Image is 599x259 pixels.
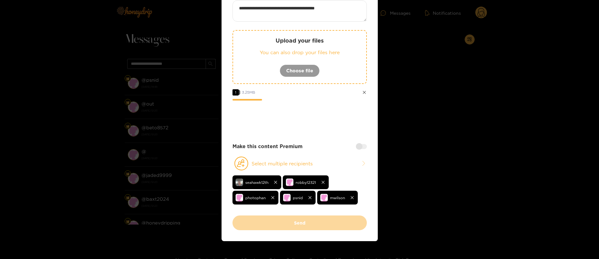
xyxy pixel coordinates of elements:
[236,179,243,186] img: 8a4e8-img_3262.jpeg
[246,49,354,56] p: You can also drop your files here
[245,179,268,186] span: seahawk12th
[293,194,303,201] span: psnid
[232,215,367,230] button: Send
[242,90,255,94] span: 3.25 MB
[245,194,266,201] span: photophan
[330,194,345,201] span: mwilson
[232,143,302,150] strong: Make this content Premium
[283,194,291,201] img: no-avatar.png
[246,37,354,44] p: Upload your files
[280,65,320,77] button: Choose file
[286,179,293,186] img: no-avatar.png
[236,194,243,201] img: no-avatar.png
[320,194,328,201] img: no-avatar.png
[232,156,367,171] button: Select multiple recipients
[296,179,316,186] span: robby12321
[232,89,239,96] span: 1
